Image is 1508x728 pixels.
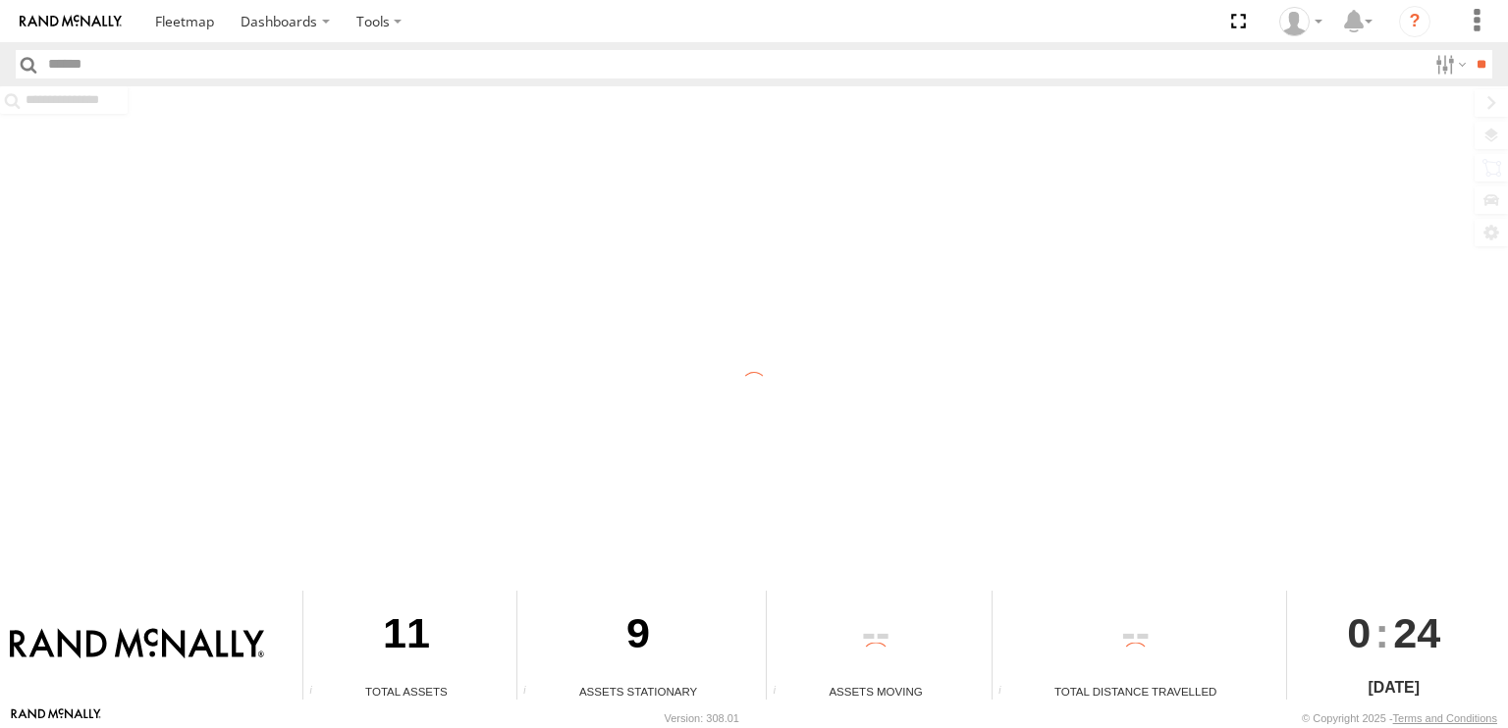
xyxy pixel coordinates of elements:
[993,683,1279,700] div: Total Distance Travelled
[517,683,759,700] div: Assets Stationary
[1427,50,1470,78] label: Search Filter Options
[1393,591,1440,675] span: 24
[1399,6,1430,37] i: ?
[1287,676,1501,700] div: [DATE]
[303,591,510,683] div: 11
[1302,712,1497,724] div: © Copyright 2025 -
[11,708,101,728] a: Visit our Website
[665,712,739,724] div: Version: 308.01
[517,591,759,683] div: 9
[993,685,1022,700] div: Total distance travelled by all assets within specified date range and applied filters
[20,15,122,28] img: rand-logo.svg
[303,685,333,700] div: Total number of Enabled Assets
[767,685,796,700] div: Total number of assets current in transit.
[1272,7,1329,36] div: Valeo Dash
[1393,712,1497,724] a: Terms and Conditions
[517,685,547,700] div: Total number of assets current stationary.
[1287,591,1501,675] div: :
[303,683,510,700] div: Total Assets
[767,683,984,700] div: Assets Moving
[1347,591,1371,675] span: 0
[10,628,264,661] img: Rand McNally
